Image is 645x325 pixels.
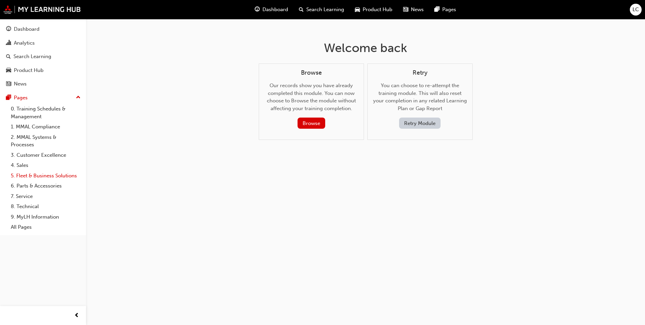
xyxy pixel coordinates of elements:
div: Our records show you have already completed this module. You can now choose to Browse the module ... [264,69,358,129]
a: car-iconProduct Hub [349,3,398,17]
span: car-icon [355,5,360,14]
a: 9. MyLH Information [8,212,83,222]
a: News [3,78,83,90]
span: news-icon [403,5,408,14]
a: 7. Service [8,191,83,202]
button: Retry Module [399,118,441,129]
a: Search Learning [3,50,83,63]
a: All Pages [8,222,83,232]
span: Search Learning [306,6,344,14]
a: 3. Customer Excellence [8,150,83,160]
button: DashboardAnalyticsSearch LearningProduct HubNews [3,22,83,92]
span: pages-icon [434,5,440,14]
span: news-icon [6,81,11,87]
a: 5. Fleet & Business Solutions [8,171,83,181]
span: Dashboard [262,6,288,14]
div: You can choose to re-attempt the training module. This will also reset your completion in any rel... [373,69,467,129]
span: car-icon [6,68,11,74]
h4: Browse [264,69,358,77]
span: guage-icon [6,26,11,32]
button: Pages [3,92,83,104]
div: Product Hub [14,67,44,74]
span: News [411,6,424,14]
span: chart-icon [6,40,11,46]
button: LC [630,4,642,16]
div: Pages [14,94,28,102]
h1: Welcome back [259,41,473,55]
span: search-icon [6,54,11,60]
span: LC [633,6,639,14]
button: Browse [298,118,325,129]
a: search-iconSearch Learning [293,3,349,17]
a: 2. MMAL Systems & Processes [8,132,83,150]
span: up-icon [76,93,81,102]
span: Product Hub [363,6,392,14]
span: prev-icon [74,311,79,320]
a: guage-iconDashboard [249,3,293,17]
span: pages-icon [6,95,11,101]
img: mmal [3,5,81,14]
span: guage-icon [255,5,260,14]
a: Dashboard [3,23,83,35]
div: Dashboard [14,25,39,33]
span: Pages [442,6,456,14]
a: 0. Training Schedules & Management [8,104,83,122]
a: 8. Technical [8,201,83,212]
h4: Retry [373,69,467,77]
a: Product Hub [3,64,83,77]
span: search-icon [299,5,304,14]
a: Analytics [3,37,83,49]
a: 6. Parts & Accessories [8,181,83,191]
div: News [14,80,27,88]
a: 4. Sales [8,160,83,171]
a: news-iconNews [398,3,429,17]
div: Analytics [14,39,35,47]
div: Search Learning [13,53,51,60]
a: pages-iconPages [429,3,461,17]
a: 1. MMAL Compliance [8,122,83,132]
